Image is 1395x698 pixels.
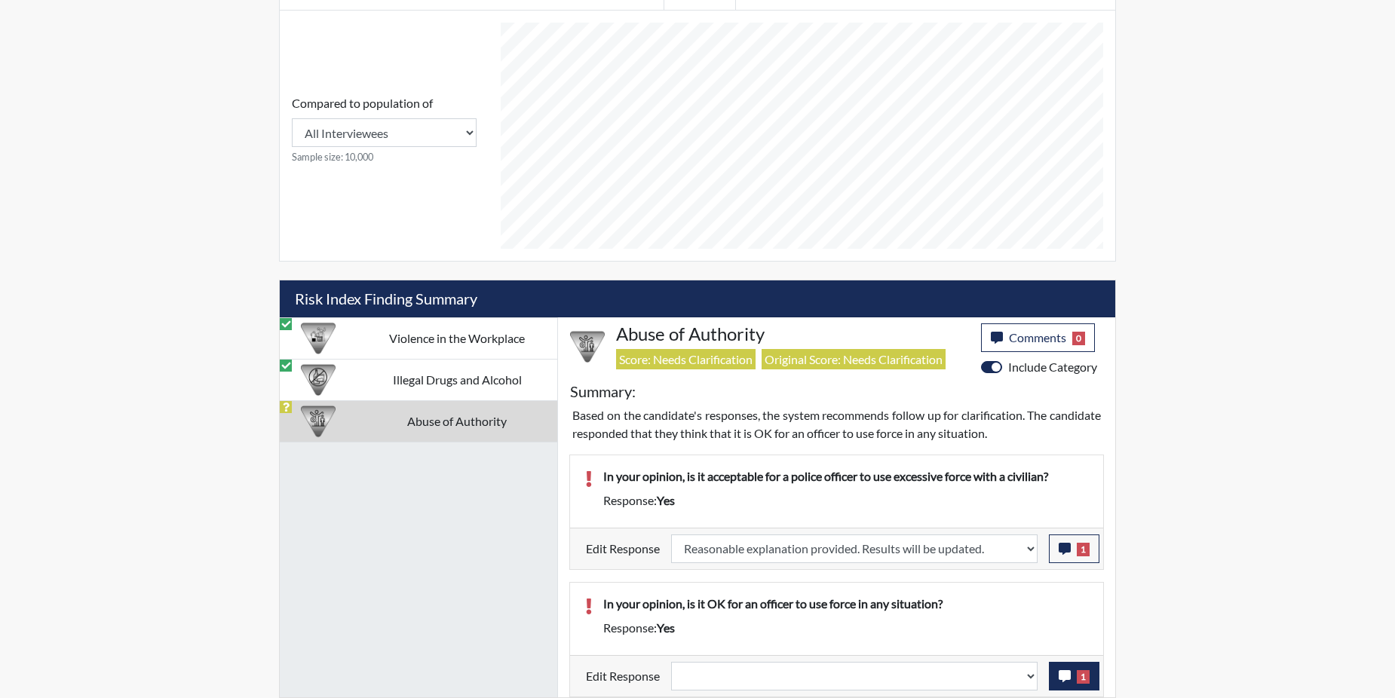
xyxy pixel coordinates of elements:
[616,323,970,345] h4: Abuse of Authority
[660,534,1049,563] div: Update the test taker's response, the change might impact the score
[1077,670,1090,684] span: 1
[1072,332,1085,345] span: 0
[301,404,336,439] img: CATEGORY%20ICON-01.94e51fac.png
[762,349,946,369] span: Original Score: Needs Clarification
[586,534,660,563] label: Edit Response
[1049,534,1099,563] button: 1
[981,323,1095,352] button: Comments0
[301,363,336,397] img: CATEGORY%20ICON-12.0f6f1024.png
[570,329,605,364] img: CATEGORY%20ICON-01.94e51fac.png
[1009,330,1066,344] span: Comments
[572,406,1101,442] p: Based on the candidate's responses, the system recommends follow up for clarification. The candid...
[292,150,477,164] small: Sample size: 10,000
[357,359,557,400] td: Illegal Drugs and Alcohol
[292,94,477,164] div: Consistency Score comparison among population
[616,349,756,369] span: Score: Needs Clarification
[592,491,1099,510] div: Response:
[660,662,1049,690] div: Update the test taker's response, the change might impact the score
[603,595,1088,613] p: In your opinion, is it OK for an officer to use force in any situation?
[357,317,557,359] td: Violence in the Workplace
[603,467,1088,485] p: In your opinion, is it acceptable for a police officer to use excessive force with a civilian?
[1008,358,1097,376] label: Include Category
[357,400,557,442] td: Abuse of Authority
[570,382,636,400] h5: Summary:
[1049,662,1099,690] button: 1
[592,619,1099,637] div: Response:
[280,280,1115,317] h5: Risk Index Finding Summary
[657,493,675,507] span: yes
[657,620,675,635] span: yes
[301,321,336,356] img: CATEGORY%20ICON-26.eccbb84f.png
[1077,543,1090,556] span: 1
[586,662,660,690] label: Edit Response
[292,94,433,112] label: Compared to population of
